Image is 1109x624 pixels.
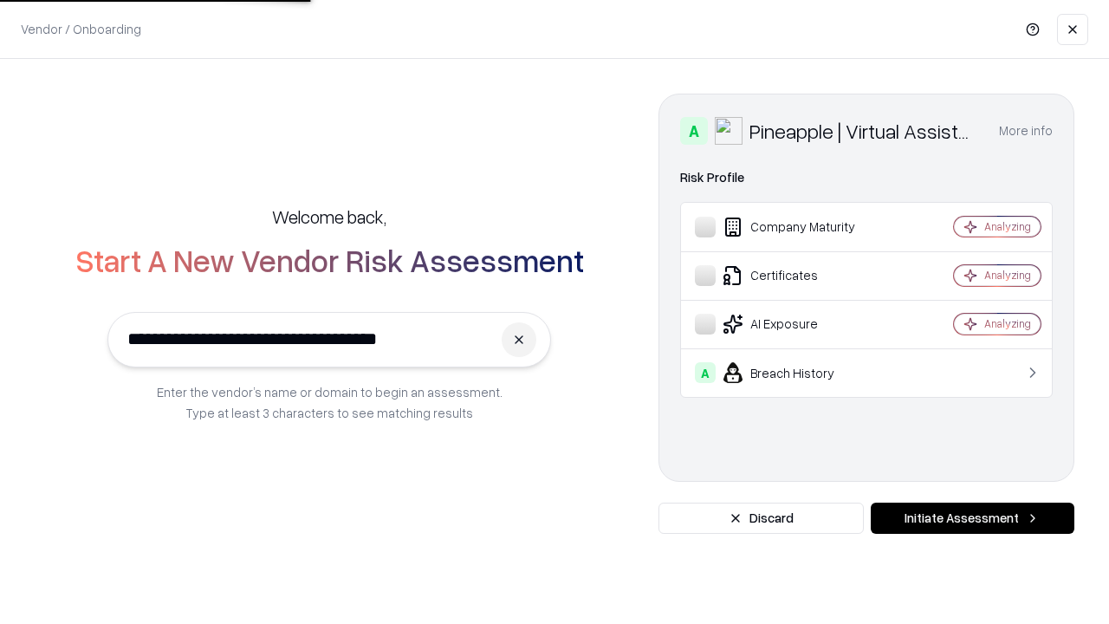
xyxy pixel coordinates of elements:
[75,243,584,277] h2: Start A New Vendor Risk Assessment
[695,362,716,383] div: A
[695,265,902,286] div: Certificates
[695,362,902,383] div: Breach History
[715,117,743,145] img: Pineapple | Virtual Assistant Agency
[680,167,1053,188] div: Risk Profile
[695,314,902,335] div: AI Exposure
[658,503,864,534] button: Discard
[680,117,708,145] div: A
[984,219,1031,234] div: Analyzing
[984,316,1031,331] div: Analyzing
[695,217,902,237] div: Company Maturity
[999,115,1053,146] button: More info
[272,205,386,229] h5: Welcome back,
[157,381,503,423] p: Enter the vendor’s name or domain to begin an assessment. Type at least 3 characters to see match...
[871,503,1074,534] button: Initiate Assessment
[21,20,141,38] p: Vendor / Onboarding
[984,268,1031,283] div: Analyzing
[749,117,978,145] div: Pineapple | Virtual Assistant Agency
